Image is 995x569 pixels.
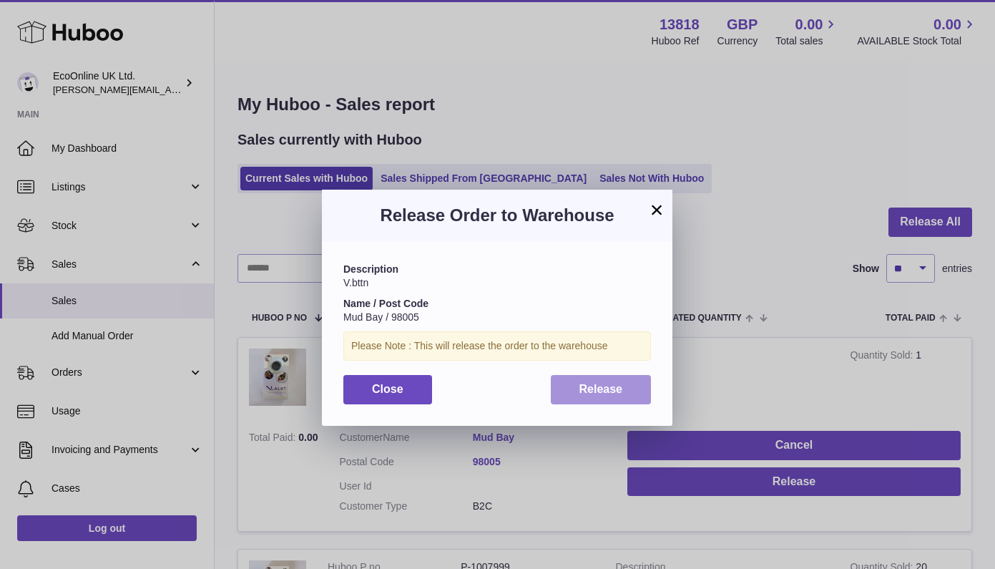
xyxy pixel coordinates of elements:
[343,263,398,275] strong: Description
[343,311,419,323] span: Mud Bay / 98005
[648,201,665,218] button: ×
[343,204,651,227] h3: Release Order to Warehouse
[551,375,652,404] button: Release
[372,383,403,395] span: Close
[343,298,428,309] strong: Name / Post Code
[343,331,651,361] div: Please Note : This will release the order to the warehouse
[343,277,368,288] span: V.bttn
[579,383,623,395] span: Release
[343,375,432,404] button: Close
